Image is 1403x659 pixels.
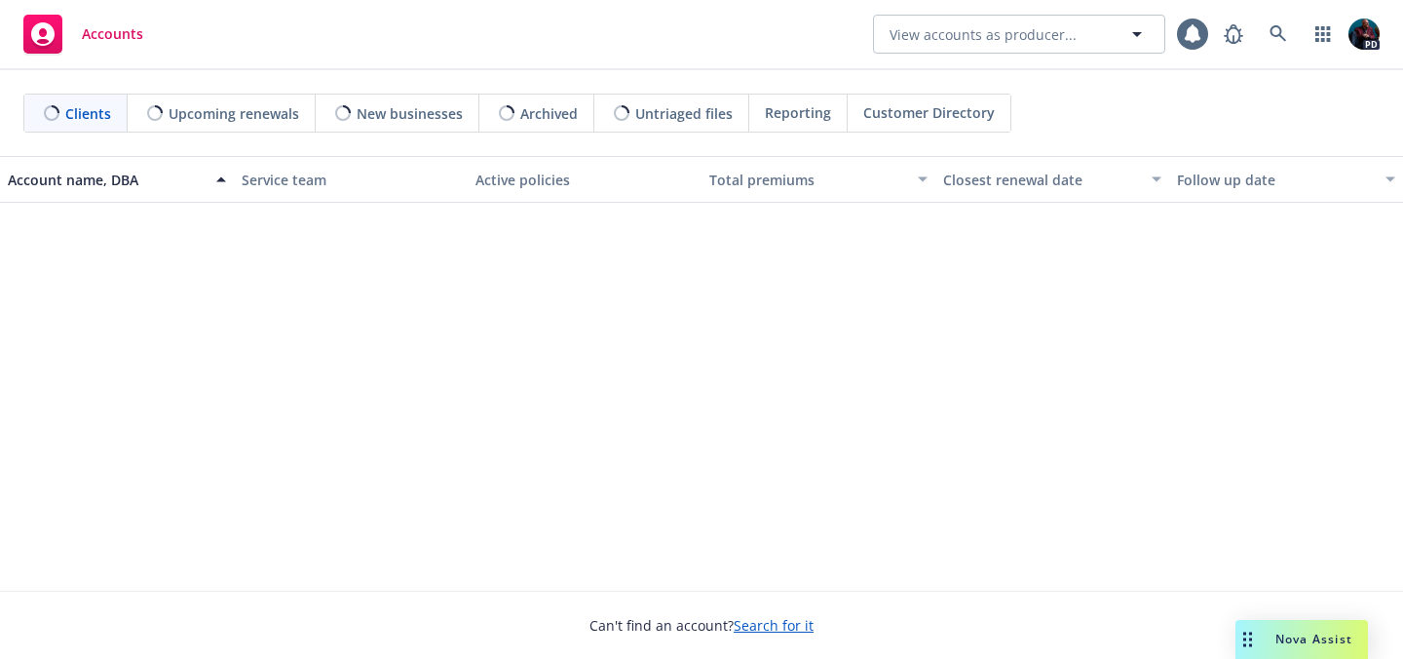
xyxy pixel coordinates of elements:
[943,170,1140,190] div: Closest renewal date
[520,103,578,124] span: Archived
[357,103,463,124] span: New businesses
[635,103,733,124] span: Untriaged files
[1235,620,1368,659] button: Nova Assist
[1348,19,1380,50] img: photo
[234,156,468,203] button: Service team
[8,170,205,190] div: Account name, DBA
[765,102,831,123] span: Reporting
[242,170,460,190] div: Service team
[65,103,111,124] span: Clients
[863,102,995,123] span: Customer Directory
[82,26,143,42] span: Accounts
[890,24,1077,45] span: View accounts as producer...
[1275,631,1352,647] span: Nova Assist
[16,7,151,61] a: Accounts
[935,156,1169,203] button: Closest renewal date
[1177,170,1374,190] div: Follow up date
[1214,15,1253,54] a: Report a Bug
[169,103,299,124] span: Upcoming renewals
[475,170,694,190] div: Active policies
[734,616,814,635] a: Search for it
[709,170,906,190] div: Total premiums
[468,156,701,203] button: Active policies
[701,156,935,203] button: Total premiums
[1169,156,1403,203] button: Follow up date
[873,15,1165,54] button: View accounts as producer...
[1259,15,1298,54] a: Search
[1304,15,1343,54] a: Switch app
[589,615,814,636] span: Can't find an account?
[1235,620,1260,659] div: Drag to move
